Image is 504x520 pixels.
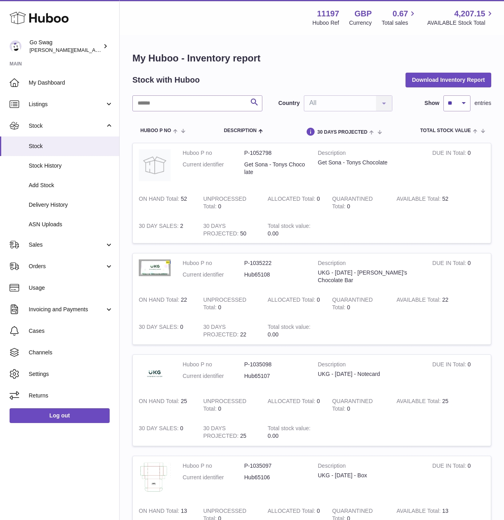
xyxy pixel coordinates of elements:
[29,201,113,209] span: Delivery History
[224,128,256,133] span: Description
[133,216,197,243] td: 2
[397,196,442,204] strong: AVAILABLE Total
[244,271,306,279] dd: Hub65108
[197,391,262,419] td: 0
[347,405,350,412] span: 0
[203,196,246,212] strong: UNPROCESSED Total
[140,128,171,133] span: Huboo P no
[397,508,442,516] strong: AVAILABLE Total
[139,223,180,231] strong: 30 DAY SALES
[244,361,306,368] dd: P-1035098
[244,161,306,176] dd: Get Sona - Tonys Chocolate
[183,462,244,470] dt: Huboo P no
[183,161,244,176] dt: Current identifier
[133,189,197,216] td: 52
[393,8,408,19] span: 0.67
[332,297,373,312] strong: QUARANTINED Total
[183,361,244,368] dt: Huboo P no
[317,130,368,135] span: 30 DAYS PROJECTED
[30,39,101,54] div: Go Swag
[427,8,494,27] a: 4,207.15 AVAILABLE Stock Total
[139,297,181,305] strong: ON HAND Total
[432,260,467,268] strong: DUE IN Total
[10,408,110,423] a: Log out
[197,317,262,344] td: 22
[318,159,420,166] div: Get Sona - Tonys Chocolate
[139,324,180,332] strong: 30 DAY SALES
[268,331,278,338] span: 0.00
[203,324,240,340] strong: 30 DAYS PROJECTED
[132,52,491,65] h1: My Huboo - Inventory report
[318,370,420,378] div: UKG - [DATE] - Notecard
[391,189,455,216] td: 52
[268,196,317,204] strong: ALLOCATED Total
[391,290,455,317] td: 22
[268,508,317,516] strong: ALLOCATED Total
[432,361,467,370] strong: DUE IN Total
[139,508,181,516] strong: ON HAND Total
[244,259,306,267] dd: P-1035222
[406,73,491,87] button: Download Inventory Report
[29,349,113,356] span: Channels
[262,391,326,419] td: 0
[133,290,197,317] td: 22
[29,182,113,189] span: Add Stock
[262,189,326,216] td: 0
[183,474,244,481] dt: Current identifier
[426,253,491,290] td: 0
[197,189,262,216] td: 0
[29,241,105,249] span: Sales
[197,216,262,243] td: 50
[420,128,471,133] span: Total stock value
[426,355,491,392] td: 0
[139,196,181,204] strong: ON HAND Total
[397,297,442,305] strong: AVAILABLE Total
[139,361,171,384] img: product image
[10,40,22,52] img: leigh@goswag.com
[426,143,491,189] td: 0
[382,8,417,27] a: 0.67 Total sales
[474,99,491,107] span: entries
[432,463,467,471] strong: DUE IN Total
[432,150,467,158] strong: DUE IN Total
[262,290,326,317] td: 0
[313,19,339,27] div: Huboo Ref
[268,297,317,305] strong: ALLOCATED Total
[268,398,317,406] strong: ALLOCATED Total
[426,456,491,501] td: 0
[382,19,417,27] span: Total sales
[268,230,278,237] span: 0.00
[244,462,306,470] dd: P-1035097
[203,223,240,239] strong: 30 DAYS PROJECTED
[133,419,197,446] td: 0
[317,8,339,19] strong: 11197
[203,297,246,312] strong: UNPROCESSED Total
[29,221,113,228] span: ASN Uploads
[133,391,197,419] td: 25
[427,19,494,27] span: AVAILABLE Stock Total
[268,433,278,439] span: 0.00
[29,370,113,378] span: Settings
[197,419,262,446] td: 25
[139,398,181,406] strong: ON HAND Total
[133,317,197,344] td: 0
[197,290,262,317] td: 0
[318,462,420,472] strong: Description
[29,122,105,130] span: Stock
[397,398,442,406] strong: AVAILABLE Total
[425,99,439,107] label: Show
[29,142,113,150] span: Stock
[29,392,113,399] span: Returns
[278,99,300,107] label: Country
[318,269,420,284] div: UKG - [DATE] - [PERSON_NAME]'s Chocolate Bar
[318,149,420,159] strong: Description
[139,462,171,494] img: product image
[183,259,244,267] dt: Huboo P no
[29,162,113,170] span: Stock History
[268,223,310,231] strong: Total stock value
[29,79,113,87] span: My Dashboard
[347,203,350,210] span: 0
[183,149,244,157] dt: Huboo P no
[347,304,350,310] span: 0
[29,284,113,292] span: Usage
